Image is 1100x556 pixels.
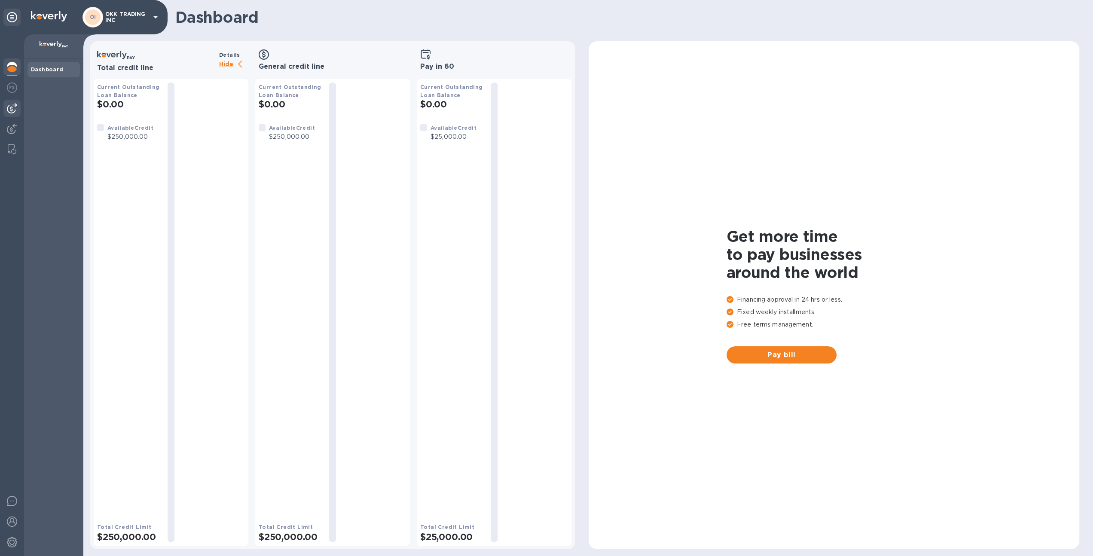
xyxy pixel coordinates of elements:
[733,350,830,360] span: Pay bill
[97,532,161,542] h2: $250,000.00
[97,99,161,110] h2: $0.00
[259,524,313,530] b: Total Credit Limit
[7,82,17,93] img: Foreign exchange
[431,125,477,131] b: Available Credit
[420,532,484,542] h2: $25,000.00
[259,99,322,110] h2: $0.00
[269,125,315,131] b: Available Credit
[431,132,477,141] p: $25,000.00
[31,11,67,21] img: Logo
[219,52,240,58] b: Details
[107,132,153,141] p: $250,000.00
[269,132,315,141] p: $250,000.00
[259,532,322,542] h2: $250,000.00
[105,11,148,23] p: OKK TRADING INC
[97,64,216,72] h3: Total credit line
[420,63,568,71] h3: Pay in 60
[175,8,1075,26] h1: Dashboard
[420,99,484,110] h2: $0.00
[107,125,153,131] b: Available Credit
[259,84,321,98] b: Current Outstanding Loan Balance
[219,59,248,70] p: Hide
[727,346,837,364] button: Pay bill
[90,14,96,20] b: OI
[3,9,21,26] div: Unpin categories
[420,84,483,98] b: Current Outstanding Loan Balance
[259,63,406,71] h3: General credit line
[727,320,941,329] p: Free terms management.
[727,295,941,304] p: Financing approval in 24 hrs or less.
[420,524,474,530] b: Total Credit Limit
[97,524,151,530] b: Total Credit Limit
[727,308,941,317] p: Fixed weekly installments.
[727,227,941,281] h1: Get more time to pay businesses around the world
[31,66,64,73] b: Dashboard
[97,84,160,98] b: Current Outstanding Loan Balance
